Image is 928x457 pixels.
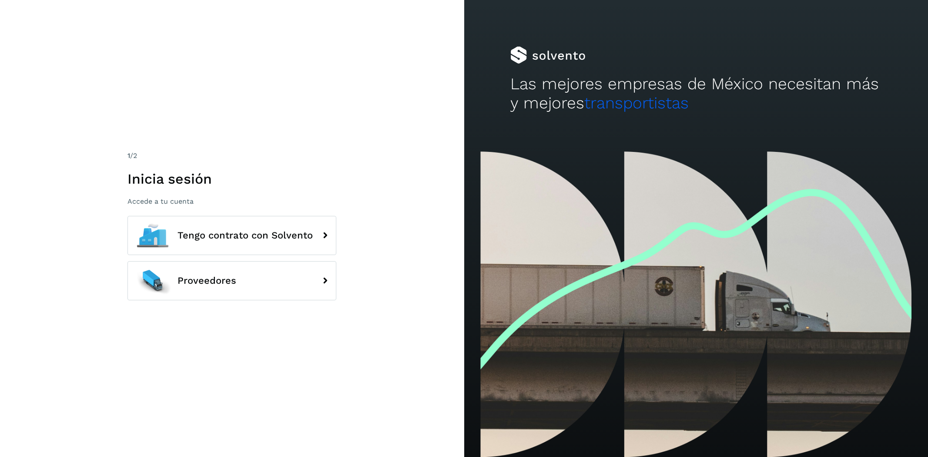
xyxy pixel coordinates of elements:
[584,94,689,112] span: transportistas
[127,151,130,160] span: 1
[127,216,336,255] button: Tengo contrato con Solvento
[178,276,236,286] span: Proveedores
[510,74,881,113] h2: Las mejores empresas de México necesitan más y mejores
[127,151,336,161] div: /2
[178,230,313,241] span: Tengo contrato con Solvento
[127,171,336,187] h1: Inicia sesión
[127,261,336,300] button: Proveedores
[127,197,336,205] p: Accede a tu cuenta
